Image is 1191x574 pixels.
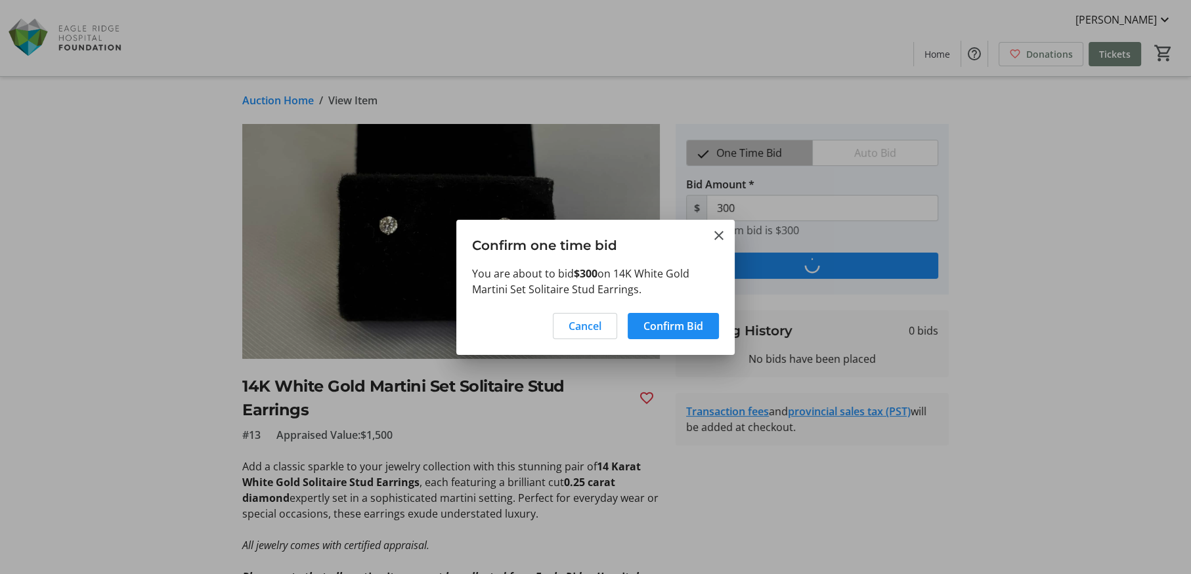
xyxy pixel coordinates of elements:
[472,266,719,297] p: You are about to bid on 14K White Gold Martini Set Solitaire Stud Earrings.
[569,318,601,334] span: Cancel
[711,228,727,243] button: Close
[553,313,617,339] button: Cancel
[574,266,597,281] strong: $300
[456,220,735,265] h3: Confirm one time bid
[628,313,719,339] button: Confirm Bid
[643,318,703,334] span: Confirm Bid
